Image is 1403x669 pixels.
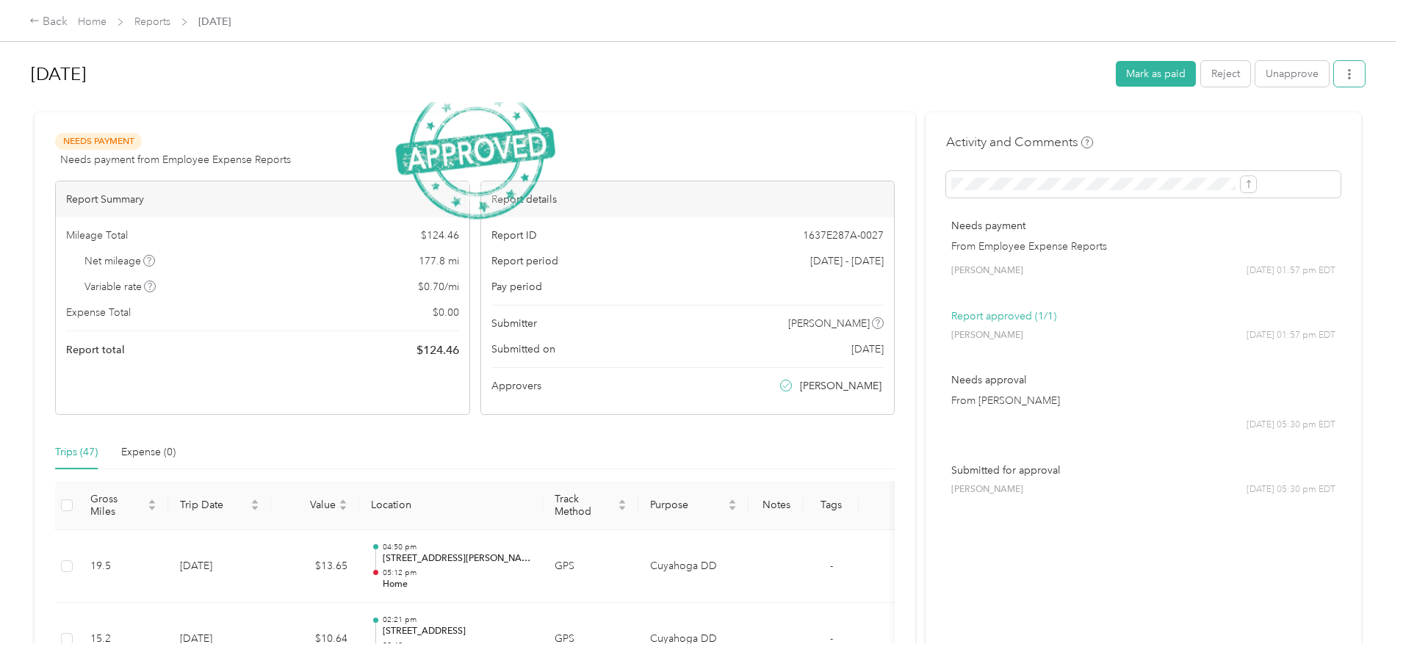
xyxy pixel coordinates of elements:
[416,341,459,359] span: $ 124.46
[728,504,737,513] span: caret-down
[481,181,895,217] div: Report details
[951,483,1023,496] span: [PERSON_NAME]
[946,133,1093,151] h4: Activity and Comments
[383,615,531,625] p: 02:21 pm
[728,497,737,506] span: caret-up
[55,133,142,150] span: Needs Payment
[66,342,125,358] span: Report total
[1255,61,1329,87] button: Unapprove
[788,316,870,331] span: [PERSON_NAME]
[543,530,638,604] td: GPS
[749,481,804,530] th: Notes
[491,341,555,357] span: Submitted on
[951,308,1335,324] p: Report approved (1/1)
[491,279,542,294] span: Pay period
[491,253,558,269] span: Report period
[148,497,156,506] span: caret-up
[851,341,884,357] span: [DATE]
[491,228,537,243] span: Report ID
[419,253,459,269] span: 177.8 mi
[250,504,259,513] span: caret-down
[55,444,98,460] div: Trips (47)
[383,552,531,565] p: [STREET_ADDRESS][PERSON_NAME]
[650,499,725,511] span: Purpose
[168,530,271,604] td: [DATE]
[148,504,156,513] span: caret-down
[271,530,359,604] td: $13.65
[383,640,531,651] p: 02:42 pm
[830,632,833,645] span: -
[66,305,131,320] span: Expense Total
[180,499,248,511] span: Trip Date
[491,378,541,394] span: Approvers
[66,228,128,243] span: Mileage Total
[283,499,336,511] span: Value
[29,13,68,31] div: Back
[79,481,168,530] th: Gross Miles
[198,14,231,29] span: [DATE]
[339,497,347,506] span: caret-up
[491,316,537,331] span: Submitter
[951,393,1335,408] p: From [PERSON_NAME]
[84,253,156,269] span: Net mileage
[31,57,1106,92] h1: Aug 2025
[1247,264,1335,278] span: [DATE] 01:57 pm EDT
[383,542,531,552] p: 04:50 pm
[359,481,543,530] th: Location
[421,228,459,243] span: $ 124.46
[84,279,156,294] span: Variable rate
[1321,587,1403,669] iframe: Everlance-gr Chat Button Frame
[803,228,884,243] span: 1637E287A-0027
[383,568,531,578] p: 05:12 pm
[433,305,459,320] span: $ 0.00
[1247,419,1335,432] span: [DATE] 05:30 pm EDT
[810,253,884,269] span: [DATE] - [DATE]
[638,530,749,604] td: Cuyahoga DD
[121,444,176,460] div: Expense (0)
[383,578,531,591] p: Home
[1247,329,1335,342] span: [DATE] 01:57 pm EDT
[134,15,170,28] a: Reports
[951,239,1335,254] p: From Employee Expense Reports
[638,481,749,530] th: Purpose
[830,560,833,572] span: -
[951,218,1335,234] p: Needs payment
[1201,61,1250,87] button: Reject
[555,493,615,518] span: Track Method
[418,279,459,294] span: $ 0.70 / mi
[951,372,1335,388] p: Needs approval
[78,15,107,28] a: Home
[79,530,168,604] td: 19.5
[60,152,291,167] span: Needs payment from Employee Expense Reports
[395,83,555,218] img: ApprovedStamp
[250,497,259,506] span: caret-up
[951,264,1023,278] span: [PERSON_NAME]
[56,181,469,217] div: Report Summary
[271,481,359,530] th: Value
[804,481,859,530] th: Tags
[1247,483,1335,496] span: [DATE] 05:30 pm EDT
[339,504,347,513] span: caret-down
[800,378,881,394] span: [PERSON_NAME]
[543,481,638,530] th: Track Method
[1116,61,1196,87] button: Mark as paid
[383,625,531,638] p: [STREET_ADDRESS]
[168,481,271,530] th: Trip Date
[951,463,1335,478] p: Submitted for approval
[618,504,627,513] span: caret-down
[618,497,627,506] span: caret-up
[951,329,1023,342] span: [PERSON_NAME]
[90,493,145,518] span: Gross Miles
